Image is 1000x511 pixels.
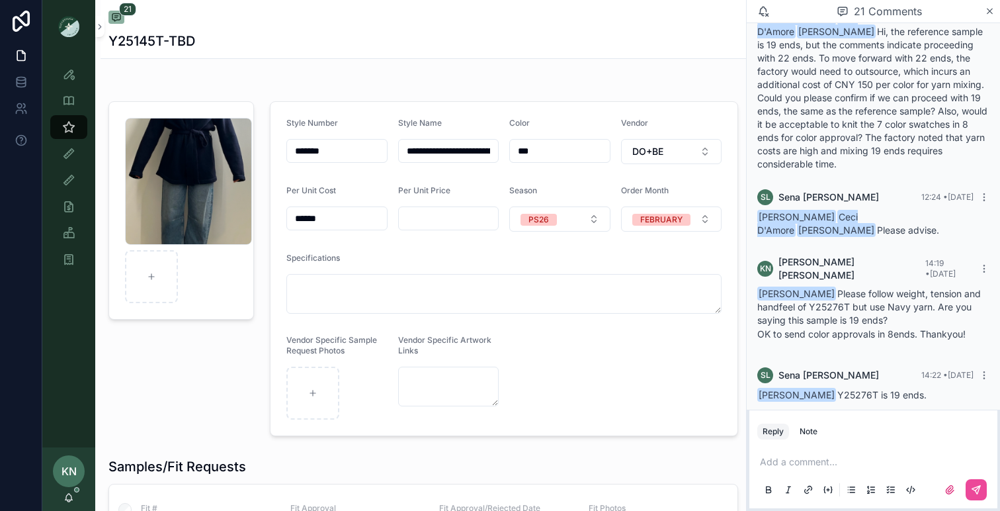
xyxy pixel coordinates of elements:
h1: Y25145T-TBD [108,32,195,50]
span: [PERSON_NAME] [PERSON_NAME] [778,255,925,282]
span: DO+BE [632,145,663,158]
div: PS26 [528,214,549,226]
span: KN [760,263,771,274]
span: Per Unit Cost [286,185,336,195]
span: 14:22 • [DATE] [921,370,974,380]
span: Please advise. [757,211,939,236]
span: Ceci D'Amore [757,11,858,38]
span: Vendor [621,118,648,128]
h1: Samples/Fit Requests [108,457,246,476]
span: Vendor Specific Sample Request Photos [286,335,377,355]
span: [PERSON_NAME] [757,210,836,224]
span: Per Unit Price [398,185,450,195]
span: SL [761,370,771,381]
span: [PERSON_NAME] [757,388,836,402]
span: [PERSON_NAME] [797,24,876,38]
span: Y25276T is 19 ends. [757,389,927,400]
div: Note [800,426,817,437]
button: Reply [757,424,789,440]
p: OK to send color approvals in 8ends. Thankyou! [757,327,989,341]
button: Select Button [621,139,722,164]
span: Color [509,118,530,128]
span: Sena [PERSON_NAME] [778,191,879,204]
span: Vendor Specific Artwork Links [398,335,491,355]
span: [PERSON_NAME] [797,223,876,237]
span: [PERSON_NAME] [757,287,836,301]
span: 12:24 • [DATE] [921,192,974,202]
span: Season [509,185,537,195]
span: 14:19 • [DATE] [925,258,956,279]
button: Note [794,424,823,440]
img: App logo [58,16,79,37]
span: 21 [119,3,136,16]
button: Select Button [509,207,610,232]
span: Specifications [286,253,340,263]
span: Sena [PERSON_NAME] [778,369,879,382]
div: Please follow weight, tension and handfeel of Y25276T but use Navy yarn. Are you saying this samp... [757,287,989,341]
span: Ceci D'Amore [757,210,858,237]
button: 21 [108,11,124,26]
span: SL [761,192,771,203]
div: scrollable content [42,53,95,289]
span: Order Month [621,185,669,195]
span: KN [62,463,77,479]
span: Style Number [286,118,338,128]
button: Select Button [621,207,722,232]
span: Style Name [398,118,442,128]
span: 21 Comments [854,3,922,19]
div: FEBRUARY [640,214,683,226]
